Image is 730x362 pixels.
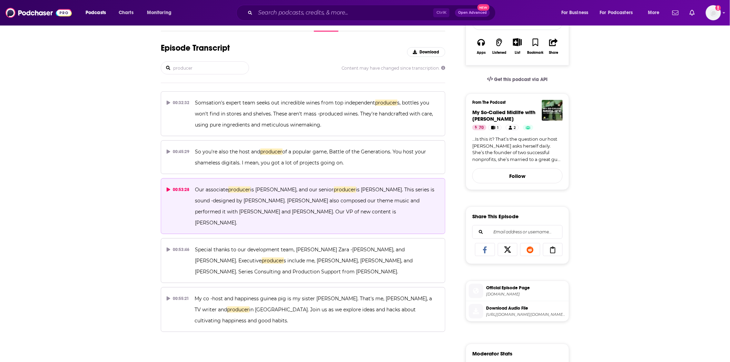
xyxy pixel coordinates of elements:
input: Search transcript... [172,62,249,74]
a: Copy Link [543,243,563,256]
button: open menu [81,7,115,18]
button: Open AdvancedNew [455,9,490,17]
span: My So-Called Midlife with [PERSON_NAME] [472,109,535,122]
span: Content may have changed since transcription. [342,66,445,71]
span: Somsation's expert team seeks out incredible wines from top independent [195,100,375,106]
h3: Share This Episode [472,213,519,220]
div: Search followers [472,225,563,239]
span: Podcasts [86,8,106,18]
img: My So-Called Midlife with Reshma Saujani [542,100,563,121]
button: Follow [472,168,563,183]
div: Show More ButtonList [509,34,526,59]
img: Podchaser - Follow, Share and Rate Podcasts [6,6,72,19]
span: producer [262,258,284,264]
div: Apps [477,51,486,55]
a: …Is this it? That’s the question our host [PERSON_NAME] asks herself daily. She’s the founder of ... [472,136,563,163]
button: 00:32:32Somsation's expert team seeks out incredible wines from top independentproducers, bottles... [161,91,445,136]
span: producer [228,187,250,193]
div: 00:55:21 [167,293,189,304]
input: Search podcasts, credits, & more... [255,7,433,18]
span: Official Episode Page [486,285,566,291]
button: 00:53:46Special thanks to our development team, [PERSON_NAME] Zara -[PERSON_NAME], and [PERSON_NA... [161,238,445,283]
a: Official Episode Page[DOMAIN_NAME] [469,284,566,298]
a: 70 [472,125,486,130]
span: Charts [119,8,134,18]
span: producer [260,149,283,155]
button: open menu [556,7,597,18]
button: Download [407,47,445,57]
button: 00:45:29So you're also the host andproducerof a popular game, Battle of the Generations. You host... [161,140,445,174]
input: Email address or username... [478,225,557,239]
a: Charts [114,7,138,18]
span: Logged in as hmill [706,5,721,20]
svg: Add a profile image [716,5,721,11]
span: s include me, [PERSON_NAME], [PERSON_NAME], and [PERSON_NAME]. Series Consulting and Production S... [195,258,414,275]
a: 2 [506,125,519,130]
div: Search podcasts, credits, & more... [243,5,502,21]
h3: Moderator Stats [472,350,512,357]
a: Get this podcast via API [482,71,553,88]
button: Show More Button [510,38,524,46]
span: 70 [479,124,484,131]
div: Bookmark [527,51,544,55]
button: Listened [490,34,508,59]
a: 1 [488,125,502,130]
span: Download Audio File [486,305,566,311]
span: Get this podcast via API [494,77,548,82]
button: 00:55:21My co -host and happiness guinea pig is my sister [PERSON_NAME]. That's me, [PERSON_NAME]... [161,287,445,332]
span: producer [334,187,356,193]
button: 00:53:28Our associateproduceris [PERSON_NAME], and our seniorproduceris [PERSON_NAME]. This serie... [161,178,445,234]
span: Open Advanced [458,11,487,14]
div: 00:45:29 [167,146,190,157]
span: New [477,4,490,11]
button: open menu [142,7,180,18]
span: Our associate [195,187,228,193]
button: open menu [595,7,643,18]
span: https://dts.podtrac.com/redirect.mp3/swap.fm/track/SsIrU3p3kh3dH9Mxptdp/traffic.omny.fm/d/clips/7... [486,312,566,317]
span: Monitoring [147,8,171,18]
div: List [515,50,520,55]
a: Share on Reddit [520,243,540,256]
span: Download [420,50,440,54]
span: Special thanks to our development team, [PERSON_NAME] Zara -[PERSON_NAME], and [PERSON_NAME]. Exe... [195,247,406,264]
h1: Episode Transcript [161,43,230,53]
span: My co -host and happiness guinea pig is my sister [PERSON_NAME]. That's me, [PERSON_NAME], a TV w... [195,295,434,313]
div: 00:53:46 [167,244,190,255]
a: Share on X/Twitter [498,243,518,256]
span: For Podcasters [600,8,633,18]
div: Share [549,51,558,55]
div: 00:32:32 [167,97,190,108]
span: For Business [561,8,589,18]
span: producer [375,100,397,106]
button: Show profile menu [706,5,721,20]
a: Show notifications dropdown [670,7,681,19]
a: Share on Facebook [475,243,495,256]
img: User Profile [706,5,721,20]
span: 2 [514,124,516,131]
button: Share [545,34,563,59]
span: producer [227,306,249,313]
div: 00:53:28 [167,184,190,195]
span: in [GEOGRAPHIC_DATA]. Join us as we explore ideas and hacks about cultivating happiness and good ... [195,306,417,324]
button: Bookmark [526,34,544,59]
a: My So-Called Midlife with Reshma Saujani [472,109,535,122]
div: Listened [492,51,506,55]
span: of a popular game, Battle of the Generations. You host your shameless digitals. I mean, you got a... [195,149,428,166]
button: Apps [472,34,490,59]
span: 1 [497,124,499,131]
h3: From The Podcast [472,100,557,105]
a: Show notifications dropdown [687,7,698,19]
a: Download Audio File[URL][DOMAIN_NAME][DOMAIN_NAME][DOMAIN_NAME] [469,304,566,319]
button: open menu [643,7,668,18]
span: More [648,8,660,18]
span: omny.fm [486,292,566,297]
span: is [PERSON_NAME], and our senior [250,187,334,193]
span: So you're also the host and [195,149,260,155]
span: Ctrl K [433,8,450,17]
span: s, bottles you won't find in stores and shelves. These aren't mass -produced wines. They're handc... [195,100,435,128]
